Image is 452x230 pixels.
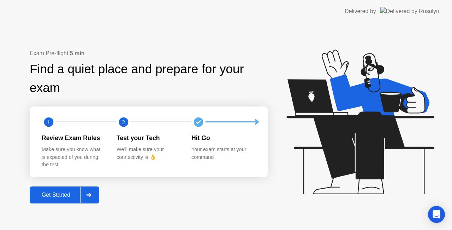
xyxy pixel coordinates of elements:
[191,146,255,161] div: Your exam starts at your command
[380,7,439,15] img: Delivered by Rosalyn
[30,186,99,203] button: Get Started
[30,60,268,97] div: Find a quiet place and prepare for your exam
[32,192,80,198] div: Get Started
[191,133,255,143] div: Hit Go
[47,119,50,125] text: 1
[428,206,445,223] div: Open Intercom Messenger
[117,146,180,161] div: We’ll make sure your connectivity is 👌
[42,133,105,143] div: Review Exam Rules
[30,49,268,58] div: Exam Pre-flight:
[42,146,105,169] div: Make sure you know what is expected of you during the test.
[70,50,85,56] b: 5 min
[122,119,125,125] text: 2
[117,133,180,143] div: Test your Tech
[345,7,376,16] div: Delivered by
